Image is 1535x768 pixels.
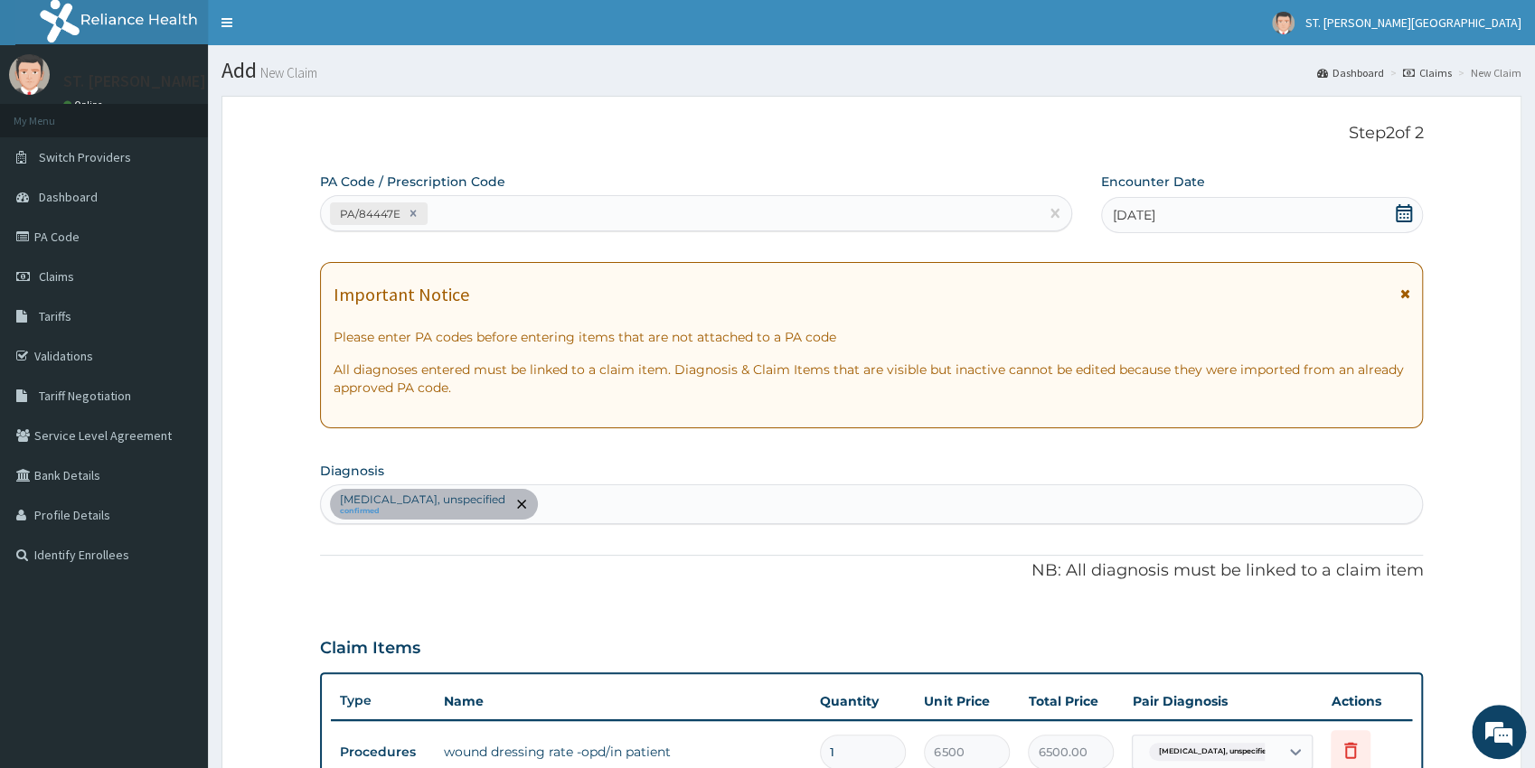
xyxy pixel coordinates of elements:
span: remove selection option [513,496,530,512]
p: Step 2 of 2 [320,124,1424,144]
span: Dashboard [39,189,98,205]
span: ST. [PERSON_NAME][GEOGRAPHIC_DATA] [1305,14,1521,31]
a: Claims [1403,65,1452,80]
span: Switch Providers [39,149,131,165]
p: ST. [PERSON_NAME][GEOGRAPHIC_DATA] [63,73,355,89]
p: [MEDICAL_DATA], unspecified [340,492,505,507]
p: NB: All diagnosis must be linked to a claim item [320,559,1424,583]
small: New Claim [257,66,317,80]
small: confirmed [340,507,505,516]
th: Type [331,684,435,717]
p: Please enter PA codes before entering items that are not attached to a PA code [334,328,1410,346]
span: Claims [39,268,74,285]
textarea: Type your message and hit 'Enter' [9,493,344,557]
th: Actions [1322,683,1412,719]
span: Tariffs [39,308,71,324]
div: PA/84447E [334,203,403,224]
img: d_794563401_company_1708531726252_794563401 [33,90,73,136]
th: Quantity [811,683,915,719]
h1: Important Notice [334,285,469,304]
th: Pair Diagnosis [1123,683,1322,719]
p: All diagnoses entered must be linked to a claim item. Diagnosis & Claim Items that are visible bu... [334,361,1410,397]
div: Minimize live chat window [297,9,340,52]
th: Total Price [1019,683,1123,719]
span: [MEDICAL_DATA], unspecified [1149,743,1280,761]
h1: Add [221,59,1521,82]
li: New Claim [1454,65,1521,80]
span: We're online! [105,228,250,410]
label: Encounter Date [1101,173,1205,191]
span: [DATE] [1113,206,1155,224]
div: Chat with us now [94,101,304,125]
img: User Image [1272,12,1295,34]
img: User Image [9,54,50,95]
a: Dashboard [1317,65,1384,80]
span: Tariff Negotiation [39,388,131,404]
label: Diagnosis [320,462,384,480]
h3: Claim Items [320,639,420,659]
th: Unit Price [915,683,1019,719]
a: Online [63,98,107,111]
label: PA Code / Prescription Code [320,173,505,191]
th: Name [435,683,812,719]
